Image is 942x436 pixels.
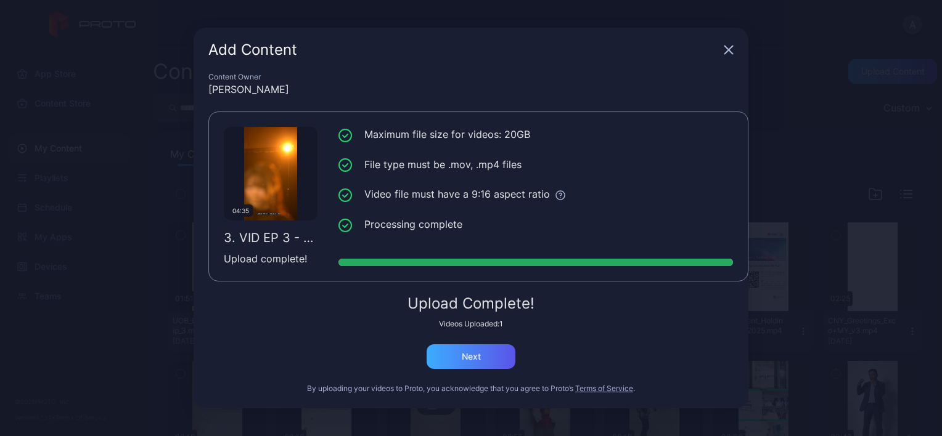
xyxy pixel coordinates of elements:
button: Terms of Service [575,384,633,394]
div: 04:35 [227,204,253,217]
li: Video file must have a 9:16 aspect ratio [338,187,733,202]
div: Upload complete! [224,251,317,266]
div: Videos Uploaded: 1 [208,319,734,329]
button: Next [427,344,515,369]
div: Upload Complete! [208,296,734,311]
div: [PERSON_NAME] [208,82,734,97]
div: 3. VID EP 3 - D1.mp4 [224,230,317,245]
li: Maximum file size for videos: 20GB [338,127,733,142]
li: Processing complete [338,217,733,232]
div: Next [462,352,481,361]
li: File type must be .mov, .mp4 files [338,157,733,172]
div: Content Owner [208,72,734,82]
div: By uploading your videos to Proto, you acknowledge that you agree to Proto’s . [208,384,734,394]
div: Add Content [208,42,719,57]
